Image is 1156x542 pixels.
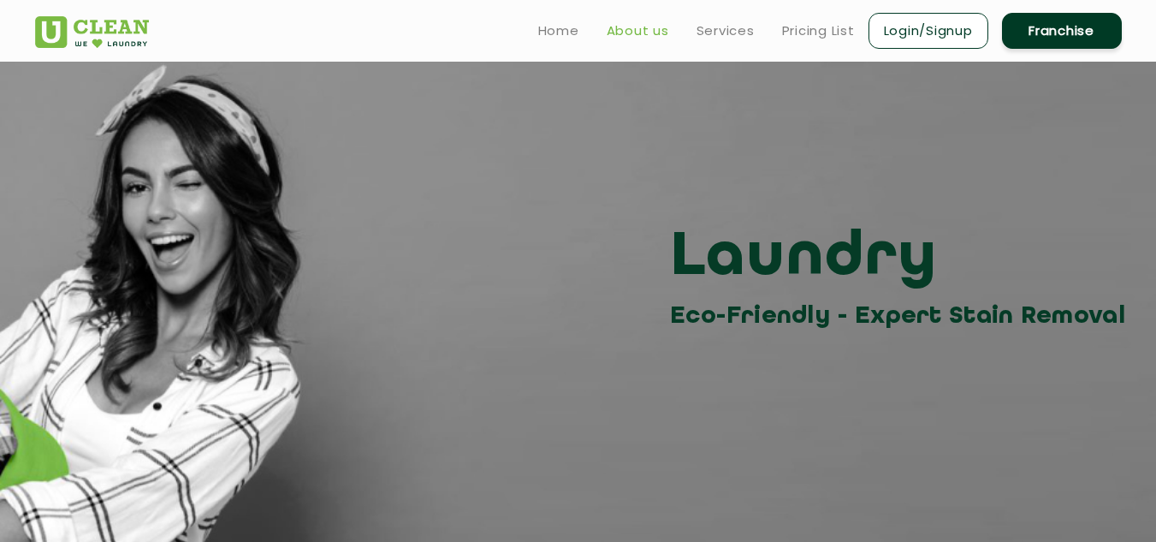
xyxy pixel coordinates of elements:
[1002,13,1122,49] a: Franchise
[868,13,988,49] a: Login/Signup
[782,21,855,41] a: Pricing List
[35,16,149,48] img: UClean Laundry and Dry Cleaning
[670,220,1135,297] h3: Laundry
[538,21,579,41] a: Home
[607,21,669,41] a: About us
[670,297,1135,336] h3: Eco-Friendly - Expert Stain Removal
[697,21,755,41] a: Services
